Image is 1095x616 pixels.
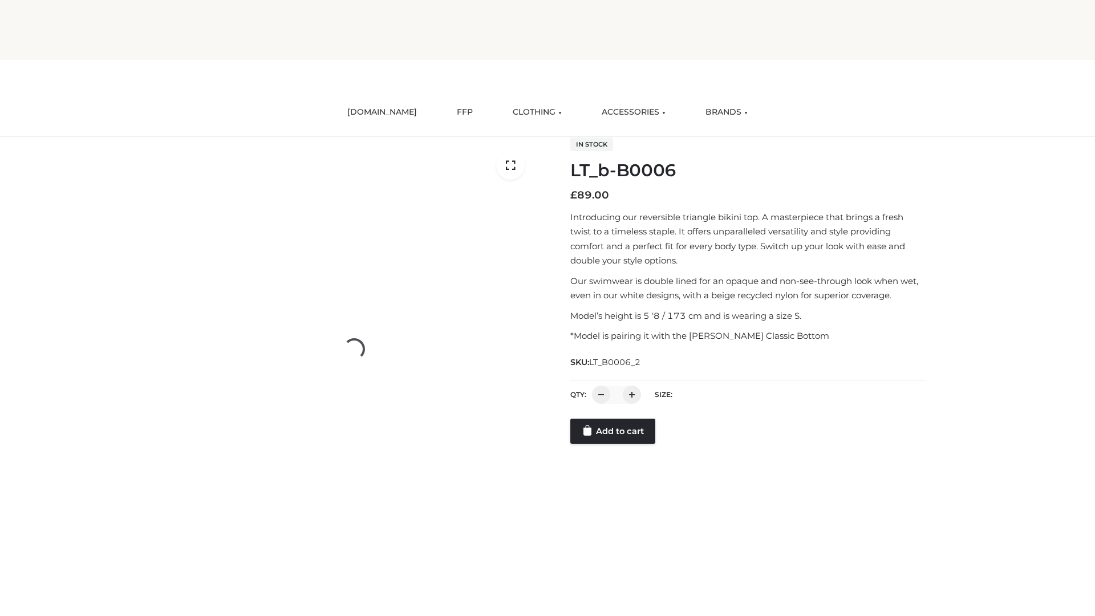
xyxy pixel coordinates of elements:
h1: LT_b-B0006 [570,160,926,181]
p: Our swimwear is double lined for an opaque and non-see-through look when wet, even in our white d... [570,274,926,303]
a: ACCESSORIES [593,100,674,125]
bdi: 89.00 [570,189,609,201]
a: BRANDS [697,100,756,125]
p: Introducing our reversible triangle bikini top. A masterpiece that brings a fresh twist to a time... [570,210,926,268]
span: SKU: [570,355,642,369]
span: In stock [570,137,613,151]
label: QTY: [570,390,586,399]
label: Size: [655,390,672,399]
a: FFP [448,100,481,125]
a: CLOTHING [504,100,570,125]
a: [DOMAIN_NAME] [339,100,425,125]
p: *Model is pairing it with the [PERSON_NAME] Classic Bottom [570,329,926,343]
p: Model’s height is 5 ‘8 / 173 cm and is wearing a size S. [570,309,926,323]
span: £ [570,189,577,201]
span: LT_B0006_2 [589,357,640,367]
a: Add to cart [570,419,655,444]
